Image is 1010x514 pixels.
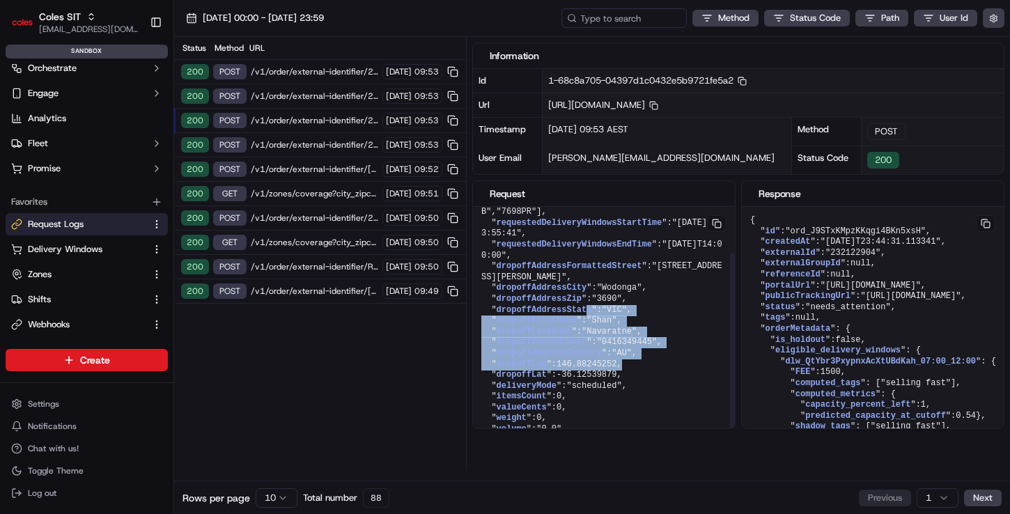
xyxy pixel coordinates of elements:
span: "[DATE]T23:55:41" [481,218,717,239]
div: POST [867,123,906,140]
span: "0416349445" [597,337,657,347]
span: externalGroupId [766,258,841,268]
button: User Id [914,10,977,26]
button: Webhooks [6,313,168,336]
div: POST [213,210,247,226]
div: 200 [181,64,209,79]
span: false [835,335,860,345]
span: 0 [536,413,541,423]
span: "[DATE]T23:44:31.113341" [821,237,941,247]
button: Coles SIT [39,10,81,24]
button: Next [964,490,1002,506]
span: /v1/zones/coverage?city_zipcode=BAYVIEW_0820 [251,188,378,199]
span: /v1/order/external-identifier/232122904/delivery-window [251,115,378,126]
button: [EMAIL_ADDRESS][DOMAIN_NAME] [39,24,139,35]
div: 200 [181,259,209,274]
span: Chat with us! [28,443,79,454]
span: [DATE] 00:00 - [DATE] 23:59 [203,12,324,24]
span: 09:53 [414,91,439,102]
span: Delivery Windows [28,243,102,256]
span: "scheduled" [566,381,621,391]
span: 0 [557,403,561,412]
span: valueCents [497,403,547,412]
span: [DATE] [386,188,412,199]
span: dropoffAddressCity [497,283,587,293]
button: Start new chat [237,137,254,154]
div: Id [473,69,543,93]
span: User Id [940,12,968,24]
div: POST [213,64,247,79]
span: "[URL][DOMAIN_NAME]" [860,291,961,301]
button: Toggle Theme [6,461,168,481]
span: "[URL][DOMAIN_NAME]" [821,281,921,290]
span: "[STREET_ADDRESS][PERSON_NAME]" [481,261,722,282]
button: Path [855,10,908,26]
div: Request [490,187,718,201]
span: dropoffAddressState [497,305,592,315]
div: POST [213,137,247,153]
span: "Shan" [586,316,616,325]
span: "Wodonga" [597,283,642,293]
p: Welcome 👋 [14,56,254,78]
button: Chat with us! [6,439,168,458]
span: Shifts [28,293,51,306]
div: [DATE] 09:53 AEST [543,118,791,146]
span: id [766,226,775,236]
a: Analytics [6,107,168,130]
span: 0.54 [956,411,976,421]
span: /v1/order/external-identifier/232119885/delivery-window [251,91,378,102]
span: [DATE] [386,139,412,150]
div: User Email [473,146,543,175]
span: null [795,313,816,322]
div: GET [213,186,247,201]
div: 📗 [14,203,25,215]
span: is_holdout [775,335,825,345]
span: [DATE] [386,237,412,248]
div: 200 [181,113,209,128]
button: Method [692,10,759,26]
img: Nash [14,14,42,42]
span: weight [497,413,527,423]
div: 200 [181,210,209,226]
span: Settings [28,398,59,410]
div: Method [212,42,245,54]
span: computed_metrics [795,389,876,399]
span: itemsCount [497,391,547,401]
span: [DATE] [386,164,412,175]
button: [DATE] 00:00 - [DATE] 23:59 [180,8,330,28]
a: Delivery Windows [11,243,146,256]
span: "selling fast" [871,421,941,431]
span: dlw_QtYbr3PxypnxAcXtUBdKah_07:00_12:00 [785,357,976,366]
span: predicted_capacity_at_cutoff [805,411,946,421]
div: Method [792,117,862,146]
span: "7698BB" [481,196,702,217]
a: Request Logs [11,218,146,231]
div: GET [213,235,247,250]
span: Status Code [790,12,841,24]
span: null [850,258,871,268]
span: dropoffAddressCountry [497,348,602,358]
button: Promise [6,157,168,180]
span: 09:49 [414,286,439,297]
span: 09:52 [414,164,439,175]
span: 1 [921,400,926,410]
span: -36.12539879 [557,370,616,380]
button: Orchestrate [6,57,168,79]
span: /v1/order/external-identifier/RANJDEV0114/delivery-window [251,261,378,272]
span: Pylon [139,236,169,247]
div: Start new chat [47,133,228,147]
span: Zones [28,268,52,281]
span: portalUrl [766,281,811,290]
span: dropoffAddressFormattedStreet [497,261,642,271]
span: 09:51 [414,188,439,199]
span: Total number [303,492,357,504]
span: [DATE] [386,261,412,272]
span: "232122904" [825,248,880,258]
div: POST [213,162,247,177]
span: 1-68c8a705-04397d1c0432e5b9721fe5a2 [548,75,747,86]
span: computed_tags [795,378,861,388]
span: /v1/order/external-identifier/232119885/delivery-window/book [251,66,378,77]
button: Fleet [6,132,168,155]
span: 0 [557,391,561,401]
